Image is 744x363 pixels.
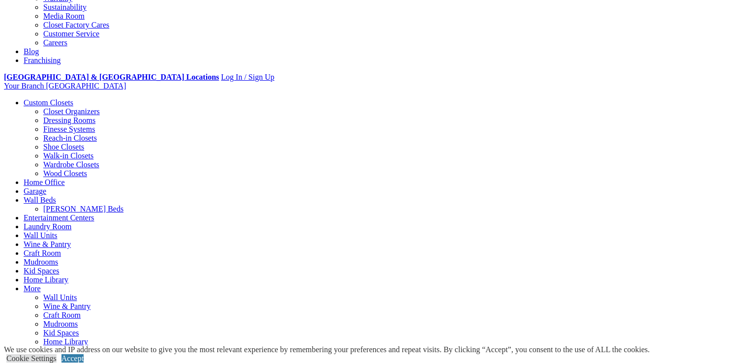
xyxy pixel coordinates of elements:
[43,116,95,124] a: Dressing Rooms
[4,82,126,90] a: Your Branch [GEOGRAPHIC_DATA]
[24,222,71,231] a: Laundry Room
[43,38,67,47] a: Careers
[43,3,87,11] a: Sustainability
[43,311,81,319] a: Craft Room
[24,187,46,195] a: Garage
[43,134,97,142] a: Reach-in Closets
[24,231,57,240] a: Wall Units
[24,98,73,107] a: Custom Closets
[24,178,65,186] a: Home Office
[43,21,109,29] a: Closet Factory Cares
[24,213,94,222] a: Entertainment Centers
[43,169,87,178] a: Wood Closets
[4,73,219,81] a: [GEOGRAPHIC_DATA] & [GEOGRAPHIC_DATA] Locations
[43,320,78,328] a: Mudrooms
[43,107,100,116] a: Closet Organizers
[43,205,123,213] a: [PERSON_NAME] Beds
[43,143,84,151] a: Shoe Closets
[24,56,61,64] a: Franchising
[43,30,99,38] a: Customer Service
[4,345,650,354] div: We use cookies and IP address on our website to give you the most relevant experience by remember...
[43,302,90,310] a: Wine & Pantry
[24,267,59,275] a: Kid Spaces
[24,275,68,284] a: Home Library
[24,249,61,257] a: Craft Room
[24,196,56,204] a: Wall Beds
[43,160,99,169] a: Wardrobe Closets
[46,82,126,90] span: [GEOGRAPHIC_DATA]
[43,12,85,20] a: Media Room
[43,337,88,346] a: Home Library
[24,258,58,266] a: Mudrooms
[24,240,71,248] a: Wine & Pantry
[24,47,39,56] a: Blog
[221,73,274,81] a: Log In / Sign Up
[24,284,41,293] a: More menu text will display only on big screen
[43,329,79,337] a: Kid Spaces
[43,125,95,133] a: Finesse Systems
[4,82,44,90] span: Your Branch
[43,293,77,302] a: Wall Units
[43,151,93,160] a: Walk-in Closets
[61,354,84,363] a: Accept
[6,354,57,363] a: Cookie Settings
